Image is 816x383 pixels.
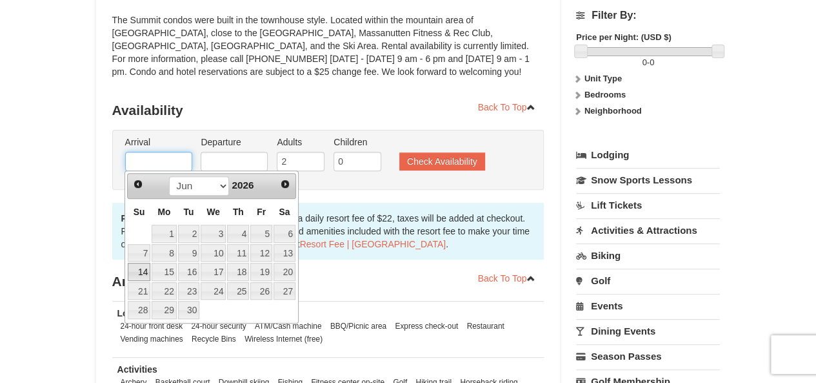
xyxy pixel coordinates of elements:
label: Departure [201,136,268,149]
a: 7 [128,244,150,262]
strong: Unit Type [584,74,622,83]
h4: Filter By: [576,10,720,21]
strong: Bedrooms [584,90,626,99]
label: Arrival [125,136,192,149]
button: Check Availability [399,152,485,171]
a: 27 [274,282,295,300]
div: The Summit condos were built in the townhouse style. Located within the mountain area of [GEOGRAP... [112,14,544,91]
strong: Neighborhood [584,106,642,116]
a: Lodging [576,143,720,167]
li: Vending machines [117,333,186,346]
a: Snow Sports Lessons [576,168,720,192]
a: Golf [576,269,720,293]
span: Friday [257,207,266,217]
strong: Location Amenities [117,308,201,318]
span: Sunday [134,207,145,217]
a: 19 [250,263,272,281]
span: 0 [642,57,646,67]
a: 16 [178,263,200,281]
span: Monday [157,207,170,217]
a: 1 [152,225,176,243]
a: 21 [128,282,150,300]
a: 11 [227,244,249,262]
a: 2 [178,225,200,243]
a: Activities & Attractions [576,218,720,242]
a: 6 [274,225,295,243]
span: Thursday [233,207,244,217]
a: Next [276,175,294,193]
li: Express check-out [392,320,461,333]
a: 22 [152,282,176,300]
a: 8 [152,244,176,262]
a: Dining Events [576,319,720,343]
span: Wednesday [206,207,220,217]
a: 30 [178,301,200,319]
a: 4 [227,225,249,243]
a: 23 [178,282,200,300]
a: 14 [128,263,150,281]
a: 15 [152,263,176,281]
span: 0 [650,57,654,67]
li: ATM/Cash machine [252,320,325,333]
strong: Activities [117,364,157,375]
a: Back To Top [470,269,544,288]
a: 13 [274,244,295,262]
span: Saturday [279,207,290,217]
a: 25 [227,282,249,300]
span: Next [280,179,290,189]
a: Resort Fee | [GEOGRAPHIC_DATA] [300,239,446,249]
a: Season Passes [576,344,720,368]
a: 24 [201,282,226,300]
a: Lift Tickets [576,193,720,217]
li: Restaurant [463,320,507,333]
a: Back To Top [470,98,544,117]
a: 17 [201,263,226,281]
h3: Amenities [112,269,544,295]
label: Children [333,136,381,149]
li: Recycle Bins [188,333,239,346]
span: Tuesday [183,207,194,217]
li: Wireless Internet (free) [241,333,326,346]
div: the nightly rates below include a daily resort fee of $22, taxes will be added at checkout. For m... [112,203,544,260]
a: 29 [152,301,176,319]
a: 26 [250,282,272,300]
a: 20 [274,263,295,281]
li: BBQ/Picnic area [327,320,390,333]
label: Adults [277,136,324,149]
a: Prev [129,175,147,193]
span: Prev [133,179,143,189]
a: 12 [250,244,272,262]
a: 28 [128,301,150,319]
a: 10 [201,244,226,262]
a: 3 [201,225,226,243]
span: 2026 [232,180,254,191]
strong: Please note: [121,213,174,223]
a: Biking [576,243,720,267]
h3: Availability [112,98,544,123]
li: 24-hour security [188,320,249,333]
a: Events [576,294,720,318]
strong: Price per Night: (USD $) [576,32,671,42]
li: 24-hour front desk [117,320,186,333]
a: 9 [178,244,200,262]
label: - [576,56,720,69]
a: 5 [250,225,272,243]
a: 18 [227,263,249,281]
